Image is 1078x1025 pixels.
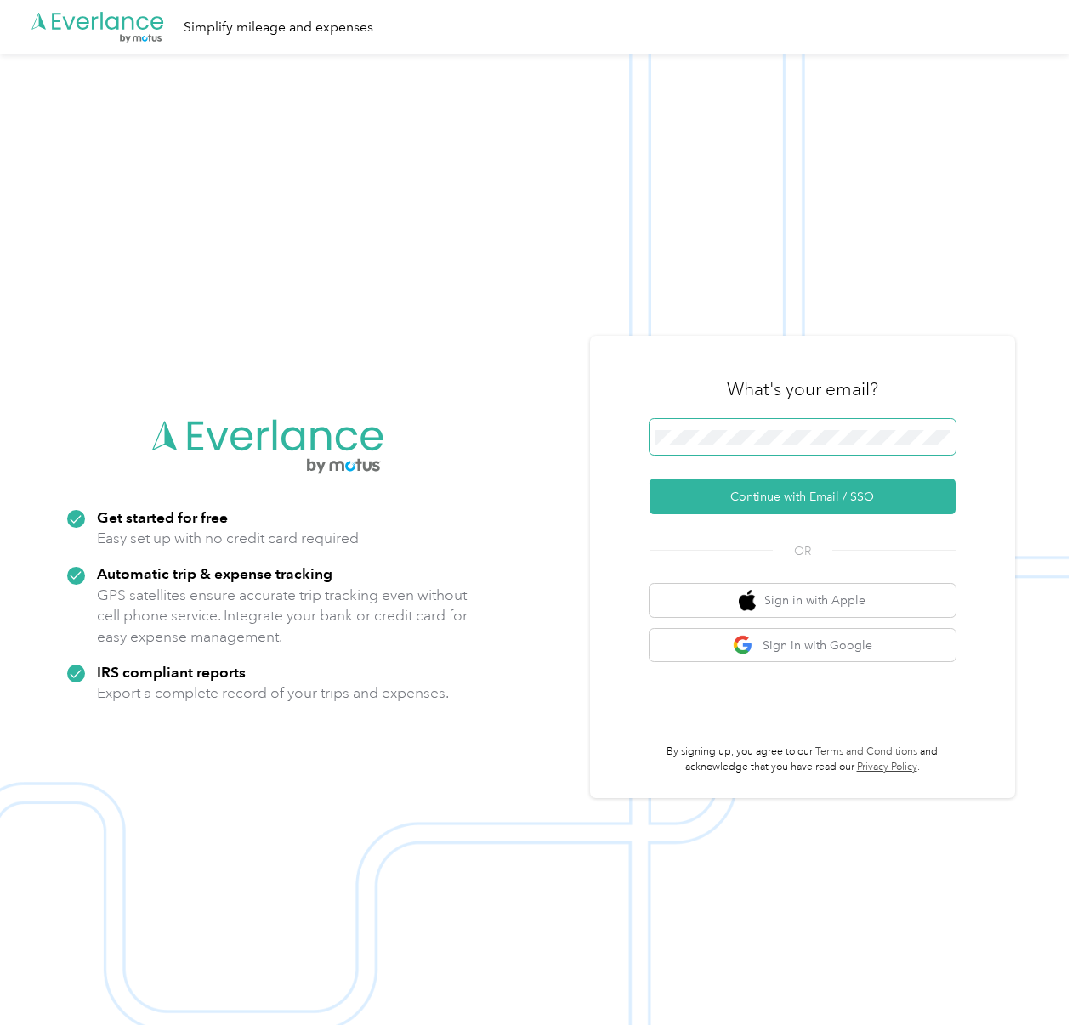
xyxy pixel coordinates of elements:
[739,590,756,611] img: apple logo
[97,528,359,549] p: Easy set up with no credit card required
[97,508,228,526] strong: Get started for free
[97,564,332,582] strong: Automatic trip & expense tracking
[97,682,449,704] p: Export a complete record of your trips and expenses.
[650,629,956,662] button: google logoSign in with Google
[815,745,917,758] a: Terms and Conditions
[650,745,956,774] p: By signing up, you agree to our and acknowledge that you have read our .
[184,17,373,38] div: Simplify mileage and expenses
[97,585,468,648] p: GPS satellites ensure accurate trip tracking even without cell phone service. Integrate your bank...
[727,377,878,401] h3: What's your email?
[733,635,754,656] img: google logo
[97,663,246,681] strong: IRS compliant reports
[650,479,956,514] button: Continue with Email / SSO
[773,542,832,560] span: OR
[857,761,917,773] a: Privacy Policy
[650,584,956,617] button: apple logoSign in with Apple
